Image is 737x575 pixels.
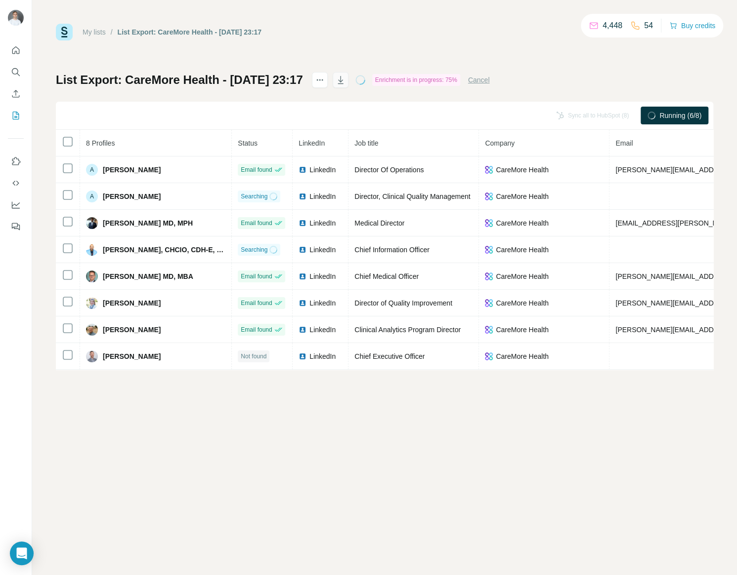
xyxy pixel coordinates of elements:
[241,219,272,228] span: Email found
[238,139,258,147] span: Status
[299,166,306,174] img: LinkedIn logo
[241,325,272,334] span: Email found
[241,192,267,201] span: Searching
[86,191,98,202] div: A
[86,139,115,147] span: 8 Profiles
[8,218,24,235] button: Feedback
[103,325,161,335] span: [PERSON_NAME]
[644,20,653,32] p: 54
[309,271,336,281] span: LinkedIn
[83,28,106,36] a: My lists
[485,299,493,307] img: company-logo
[8,174,24,192] button: Use Surfe API
[372,74,460,86] div: Enrichment is in progress: 75%
[8,10,24,26] img: Avatar
[8,41,24,59] button: Quick start
[111,27,113,37] li: /
[86,297,98,309] img: Avatar
[496,245,549,255] span: CareMore Health
[86,324,98,336] img: Avatar
[56,72,303,88] h1: List Export: CareMore Health - [DATE] 23:17
[103,245,225,255] span: [PERSON_NAME], CHCIO, CDH-E, CHISL
[299,299,306,307] img: LinkedIn logo
[8,196,24,214] button: Dashboard
[8,63,24,81] button: Search
[241,272,272,281] span: Email found
[86,164,98,176] div: A
[354,326,461,334] span: Clinical Analytics Program Director
[496,298,549,308] span: CareMore Health
[241,245,267,254] span: Searching
[485,326,493,334] img: company-logo
[299,246,306,254] img: LinkedIn logo
[86,244,98,256] img: Avatar
[496,192,549,201] span: CareMore Health
[309,165,336,175] span: LinkedIn
[496,165,549,175] span: CareMore Health
[603,20,622,32] p: 4,448
[56,24,73,40] img: Surfe Logo
[103,271,193,281] span: [PERSON_NAME] MD, MBA
[312,72,328,88] button: actions
[309,192,336,201] span: LinkedIn
[299,352,306,360] img: LinkedIn logo
[354,272,419,280] span: Chief Medical Officer
[496,271,549,281] span: CareMore Health
[669,19,715,33] button: Buy credits
[309,245,336,255] span: LinkedIn
[103,165,161,175] span: [PERSON_NAME]
[299,192,306,200] img: LinkedIn logo
[299,139,325,147] span: LinkedIn
[496,325,549,335] span: CareMore Health
[103,218,193,228] span: [PERSON_NAME] MD, MPH
[103,192,161,201] span: [PERSON_NAME]
[309,351,336,361] span: LinkedIn
[354,139,378,147] span: Job title
[485,192,493,200] img: company-logo
[485,139,515,147] span: Company
[241,352,266,361] span: Not found
[354,246,429,254] span: Chief Information Officer
[496,218,549,228] span: CareMore Health
[485,166,493,174] img: company-logo
[8,153,24,170] button: Use Surfe on LinkedIn
[309,298,336,308] span: LinkedIn
[485,352,493,360] img: company-logo
[10,541,34,565] div: Open Intercom Messenger
[309,325,336,335] span: LinkedIn
[354,352,425,360] span: Chief Executive Officer
[468,75,490,85] button: Cancel
[659,111,701,120] span: Running (6/8)
[8,107,24,124] button: My lists
[354,299,452,307] span: Director of Quality Improvement
[485,219,493,227] img: company-logo
[299,219,306,227] img: LinkedIn logo
[86,270,98,282] img: Avatar
[354,192,470,200] span: Director, Clinical Quality Management
[86,217,98,229] img: Avatar
[354,166,424,174] span: Director Of Operations
[241,299,272,307] span: Email found
[485,246,493,254] img: company-logo
[299,272,306,280] img: LinkedIn logo
[118,27,261,37] div: List Export: CareMore Health - [DATE] 23:17
[354,219,404,227] span: Medical Director
[299,326,306,334] img: LinkedIn logo
[496,351,549,361] span: CareMore Health
[241,165,272,174] span: Email found
[485,272,493,280] img: company-logo
[103,298,161,308] span: [PERSON_NAME]
[86,350,98,362] img: Avatar
[103,351,161,361] span: [PERSON_NAME]
[309,218,336,228] span: LinkedIn
[615,139,633,147] span: Email
[8,85,24,103] button: Enrich CSV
